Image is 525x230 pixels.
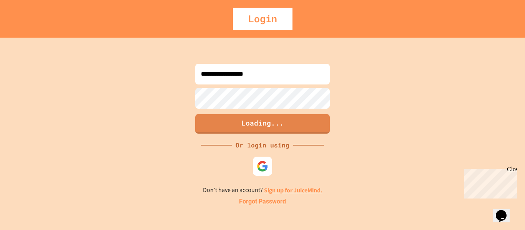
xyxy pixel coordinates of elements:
a: Sign up for JuiceMind. [264,186,322,194]
div: Login [233,8,292,30]
div: Or login using [232,141,293,150]
button: Loading... [195,114,330,134]
div: Chat with us now!Close [3,3,53,49]
a: Forgot Password [239,197,286,206]
iframe: chat widget [493,199,517,222]
p: Don't have an account? [203,185,322,195]
img: google-icon.svg [257,161,268,172]
iframe: chat widget [461,166,517,199]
